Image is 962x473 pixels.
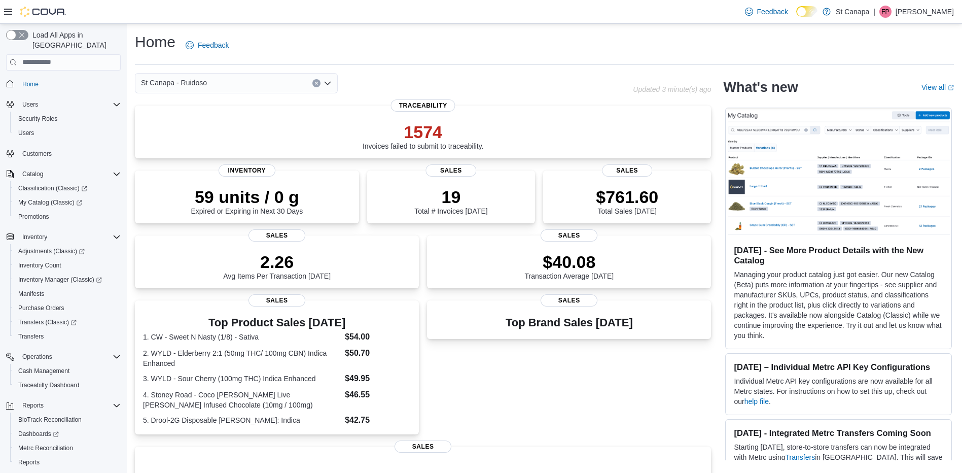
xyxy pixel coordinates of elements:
p: Individual Metrc API key configurations are now available for all Metrc states. For instructions ... [734,376,943,407]
button: Home [2,77,125,91]
a: BioTrack Reconciliation [14,414,86,426]
h2: What's new [723,79,798,95]
span: Reports [22,401,44,410]
span: Dashboards [14,428,121,440]
dt: 1. CW - Sweet N Nasty (1/8) - Sativa [143,332,341,342]
span: Traceabilty Dashboard [14,379,121,391]
a: Promotions [14,211,53,223]
button: Operations [2,350,125,364]
dt: 3. WYLD - Sour Cherry (100mg THC) Indica Enhanced [143,374,341,384]
span: Classification (Classic) [14,182,121,194]
button: Operations [18,351,56,363]
button: Cash Management [10,364,125,378]
span: Inventory Count [14,259,121,272]
p: St Canapa [836,6,869,18]
p: [PERSON_NAME] [896,6,954,18]
div: Invoices failed to submit to traceability. [363,122,484,150]
span: Inventory Manager (Classic) [14,274,121,286]
span: Operations [22,353,52,361]
span: Sales [602,164,652,177]
span: Reports [18,399,121,412]
span: Feedback [757,7,788,17]
span: BioTrack Reconciliation [14,414,121,426]
span: Sales [541,294,597,307]
span: Customers [18,147,121,160]
button: Reports [10,455,125,469]
span: Home [18,78,121,90]
h1: Home [135,32,175,52]
button: Purchase Orders [10,301,125,315]
span: Cash Management [14,365,121,377]
span: Inventory [18,231,121,243]
span: Purchase Orders [18,304,64,312]
span: Catalog [18,168,121,180]
span: Adjustments (Classic) [18,247,85,255]
a: View allExternal link [921,83,954,91]
button: Transfers [10,329,125,344]
p: 2.26 [223,252,331,272]
span: Inventory Count [18,261,61,269]
span: Load All Apps in [GEOGRAPHIC_DATA] [28,30,121,50]
a: Feedback [741,2,792,22]
span: Home [22,80,39,88]
a: Manifests [14,288,48,300]
span: Purchase Orders [14,302,121,314]
a: My Catalog (Classic) [10,195,125,210]
button: Catalog [2,167,125,181]
a: Inventory Count [14,259,65,272]
a: Feedback [182,35,233,55]
dd: $49.95 [345,373,411,385]
a: Reports [14,456,44,468]
span: BioTrack Reconciliation [18,416,82,424]
a: Classification (Classic) [14,182,91,194]
span: Sales [395,441,451,453]
span: Manifests [18,290,44,298]
a: Purchase Orders [14,302,68,314]
p: 19 [414,187,487,207]
h3: Top Product Sales [DATE] [143,317,411,329]
span: Transfers (Classic) [18,318,77,326]
div: Total Sales [DATE] [596,187,658,215]
button: Inventory Count [10,258,125,273]
a: Traceabilty Dashboard [14,379,83,391]
p: $761.60 [596,187,658,207]
span: Transfers (Classic) [14,316,121,328]
a: Classification (Classic) [10,181,125,195]
svg: External link [948,85,954,91]
a: Transfers [786,453,815,461]
dd: $54.00 [345,331,411,343]
div: Expired or Expiring in Next 30 Days [191,187,303,215]
span: FP [881,6,889,18]
a: Adjustments (Classic) [14,245,89,257]
span: Users [18,129,34,137]
dd: $42.75 [345,414,411,426]
a: Cash Management [14,365,74,377]
span: Sales [541,229,597,242]
a: Customers [18,148,56,160]
img: Cova [20,7,66,17]
button: Reports [18,399,48,412]
span: Transfers [14,330,121,343]
span: Sales [248,229,305,242]
span: Inventory Manager (Classic) [18,276,102,284]
span: Security Roles [18,115,57,123]
button: Inventory [2,230,125,244]
p: 1574 [363,122,484,142]
span: Promotions [14,211,121,223]
span: Manifests [14,288,121,300]
div: Felix Palmer [879,6,892,18]
div: Total # Invoices [DATE] [414,187,487,215]
a: Dashboards [14,428,63,440]
button: Open list of options [324,79,332,87]
a: Users [14,127,38,139]
p: Updated 3 minute(s) ago [633,85,711,93]
p: $40.08 [525,252,614,272]
span: Users [22,100,38,109]
input: Dark Mode [796,6,817,17]
span: Inventory [22,233,47,241]
a: Transfers [14,330,48,343]
button: Metrc Reconciliation [10,441,125,455]
span: Sales [248,294,305,307]
span: Catalog [22,170,43,178]
span: Users [18,98,121,111]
